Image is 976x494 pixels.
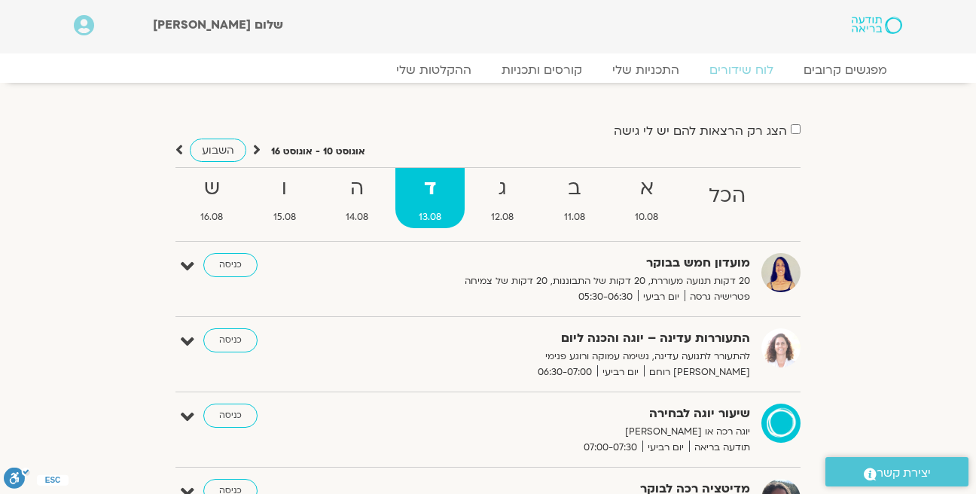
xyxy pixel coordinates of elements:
[644,364,750,380] span: [PERSON_NAME] רוחם
[202,143,234,157] span: השבוע
[597,364,644,380] span: יום רביעי
[322,168,392,228] a: ה14.08
[250,209,320,225] span: 15.08
[395,209,465,225] span: 13.08
[395,168,465,228] a: ד13.08
[573,289,638,305] span: 05:30-06:30
[788,63,902,78] a: מפגשים קרובים
[694,63,788,78] a: לוח שידורים
[877,463,931,483] span: יצירת קשר
[177,172,247,206] strong: ש
[597,63,694,78] a: התכניות שלי
[153,17,283,33] span: שלום [PERSON_NAME]
[250,172,320,206] strong: ו
[250,168,320,228] a: ו15.08
[825,457,968,486] a: יצירת קשר
[381,349,750,364] p: להתעורר לתנועה עדינה, נשימה עמוקה ורוגע פנימי
[532,364,597,380] span: 06:30-07:00
[381,328,750,349] strong: התעוררות עדינה – יוגה והכנה ליום
[381,253,750,273] strong: מועדון חמש בבוקר
[612,172,682,206] strong: א
[322,209,392,225] span: 14.08
[642,440,689,456] span: יום רביעי
[322,172,392,206] strong: ה
[395,172,465,206] strong: ד
[486,63,597,78] a: קורסים ותכניות
[190,139,246,162] a: השבוע
[685,179,770,213] strong: הכל
[685,168,770,228] a: הכל
[638,289,685,305] span: יום רביעי
[203,253,258,277] a: כניסה
[578,440,642,456] span: 07:00-07:30
[612,209,682,225] span: 10.08
[541,168,609,228] a: ב11.08
[468,168,538,228] a: ג12.08
[203,404,258,428] a: כניסה
[381,404,750,424] strong: שיעור יוגה לבחירה
[271,144,365,160] p: אוגוסט 10 - אוגוסט 16
[612,168,682,228] a: א10.08
[381,63,486,78] a: ההקלטות שלי
[381,273,750,289] p: 20 דקות תנועה מעוררת, 20 דקות של התבוננות, 20 דקות של צמיחה
[541,172,609,206] strong: ב
[685,289,750,305] span: פטרישיה גרסה
[203,328,258,352] a: כניסה
[381,424,750,440] p: יוגה רכה או [PERSON_NAME]
[689,440,750,456] span: תודעה בריאה
[468,209,538,225] span: 12.08
[614,124,787,138] label: הצג רק הרצאות להם יש לי גישה
[541,209,609,225] span: 11.08
[74,63,902,78] nav: Menu
[468,172,538,206] strong: ג
[177,209,247,225] span: 16.08
[177,168,247,228] a: ש16.08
